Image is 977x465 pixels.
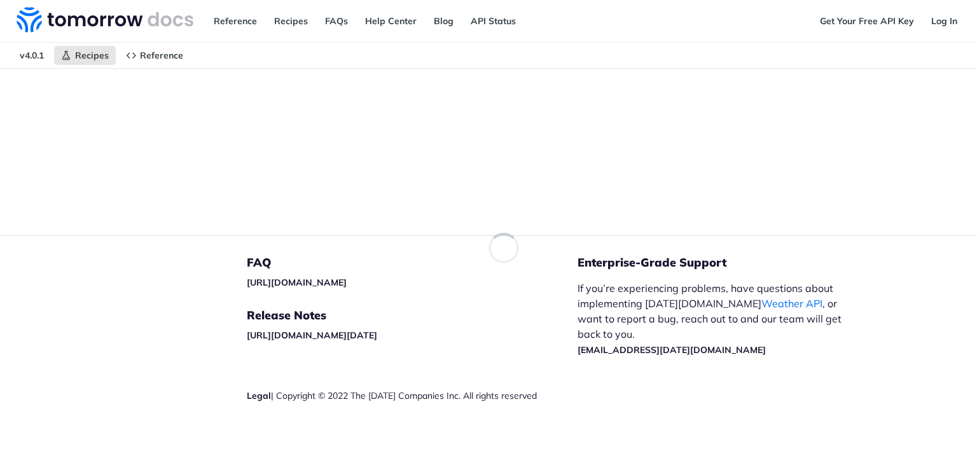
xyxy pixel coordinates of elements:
[358,11,424,31] a: Help Center
[427,11,461,31] a: Blog
[318,11,355,31] a: FAQs
[247,277,347,288] a: [URL][DOMAIN_NAME]
[17,7,193,32] img: Tomorrow.io Weather API Docs
[924,11,964,31] a: Log In
[140,50,183,61] span: Reference
[247,308,578,323] h5: Release Notes
[13,46,51,65] span: v4.0.1
[54,46,116,65] a: Recipes
[207,11,264,31] a: Reference
[267,11,315,31] a: Recipes
[75,50,109,61] span: Recipes
[578,255,875,270] h5: Enterprise-Grade Support
[813,11,921,31] a: Get Your Free API Key
[578,281,855,357] p: If you’re experiencing problems, have questions about implementing [DATE][DOMAIN_NAME] , or want ...
[247,255,578,270] h5: FAQ
[247,390,271,401] a: Legal
[464,11,523,31] a: API Status
[761,297,822,310] a: Weather API
[119,46,190,65] a: Reference
[247,389,578,402] div: | Copyright © 2022 The [DATE] Companies Inc. All rights reserved
[247,330,377,341] a: [URL][DOMAIN_NAME][DATE]
[578,344,766,356] a: [EMAIL_ADDRESS][DATE][DOMAIN_NAME]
